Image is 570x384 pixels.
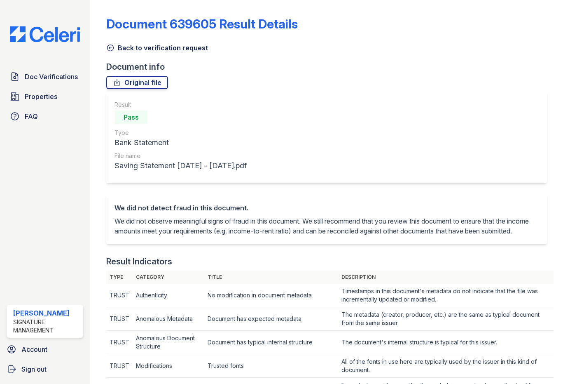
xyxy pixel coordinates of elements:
[7,88,83,105] a: Properties
[133,271,204,284] th: Category
[3,361,86,377] a: Sign out
[133,284,204,307] td: Authenticity
[204,284,338,307] td: No modification in document metadata
[114,101,247,109] div: Result
[106,271,133,284] th: Type
[114,152,247,160] div: File name
[106,354,133,378] td: TRUST
[114,137,247,148] div: Bank Statement
[114,160,247,172] div: Saving Statement [DATE] - [DATE].pdf
[114,111,147,124] div: Pass
[106,307,133,331] td: TRUST
[3,341,86,358] a: Account
[13,308,80,318] div: [PERSON_NAME]
[106,284,133,307] td: TRUST
[106,61,554,73] div: Document info
[106,331,133,354] td: TRUST
[114,129,247,137] div: Type
[106,256,172,267] div: Result Indicators
[25,72,78,82] span: Doc Verifications
[25,111,38,121] span: FAQ
[338,354,554,378] td: All of the fonts in use here are typically used by the issuer in this kind of document.
[21,344,47,354] span: Account
[3,26,86,42] img: CE_Logo_Blue-a8612792a0a2168367f1c8372b55b34899dd931a85d93a1a3d3e32e68fde9ad4.png
[13,318,80,335] div: Signature Management
[204,354,338,378] td: Trusted fonts
[133,354,204,378] td: Modifications
[106,16,298,31] a: Document 639605 Result Details
[114,216,539,236] p: We did not observe meaningful signs of fraud in this document. We still recommend that you review...
[204,307,338,331] td: Document has expected metadata
[133,331,204,354] td: Anomalous Document Structure
[7,108,83,125] a: FAQ
[106,76,168,89] a: Original file
[133,307,204,331] td: Anomalous Metadata
[338,284,554,307] td: Timestamps in this document's metadata do not indicate that the file was incrementally updated or...
[338,271,554,284] th: Description
[204,271,338,284] th: Title
[106,43,208,53] a: Back to verification request
[338,307,554,331] td: The metadata (creator, producer, etc.) are the same as typical document from the same issuer.
[204,331,338,354] td: Document has typical internal structure
[338,331,554,354] td: The document's internal structure is typical for this issuer.
[114,203,539,213] div: We did not detect fraud in this document.
[25,92,57,101] span: Properties
[21,364,47,374] span: Sign out
[7,68,83,85] a: Doc Verifications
